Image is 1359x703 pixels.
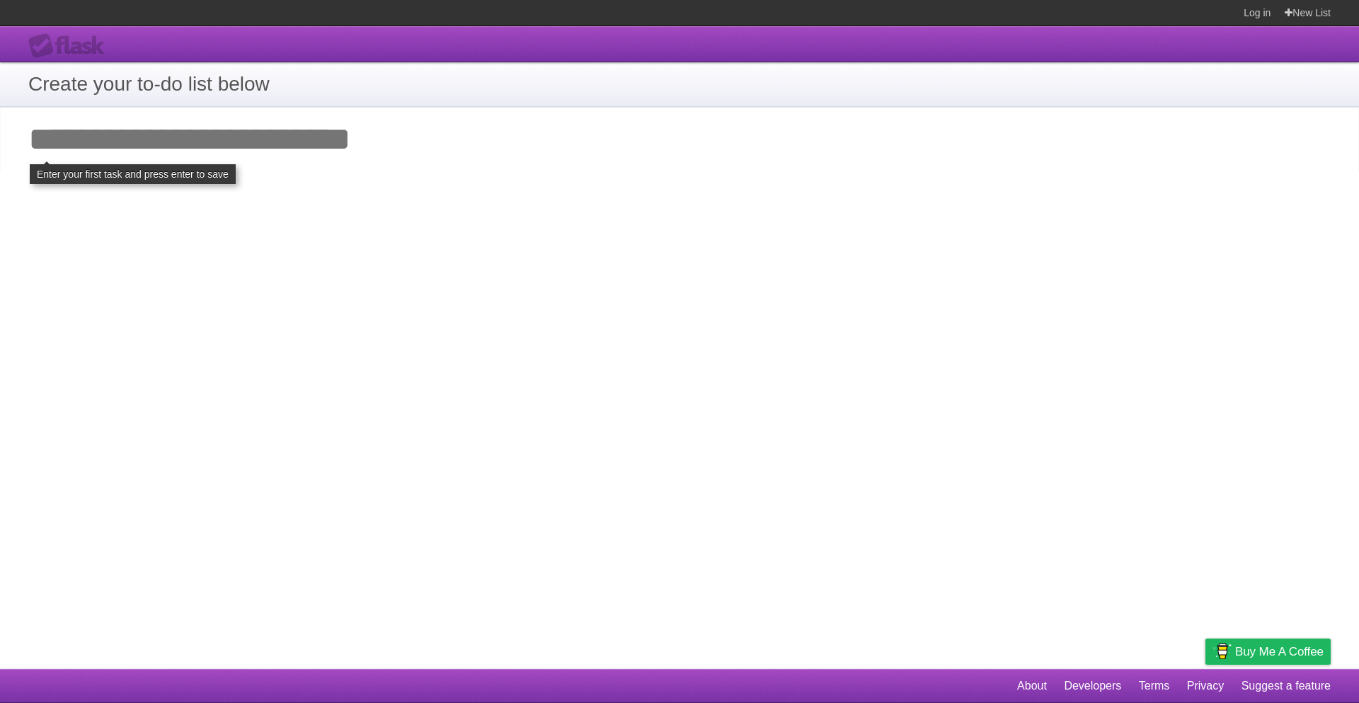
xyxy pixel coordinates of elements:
[28,69,1331,99] h1: Create your to-do list below
[1017,673,1047,699] a: About
[1235,639,1324,664] span: Buy me a coffee
[1064,673,1121,699] a: Developers
[1205,639,1331,665] a: Buy me a coffee
[28,33,113,59] div: Flask
[1187,673,1224,699] a: Privacy
[1212,639,1232,663] img: Buy me a coffee
[1242,673,1331,699] a: Suggest a feature
[1139,673,1170,699] a: Terms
